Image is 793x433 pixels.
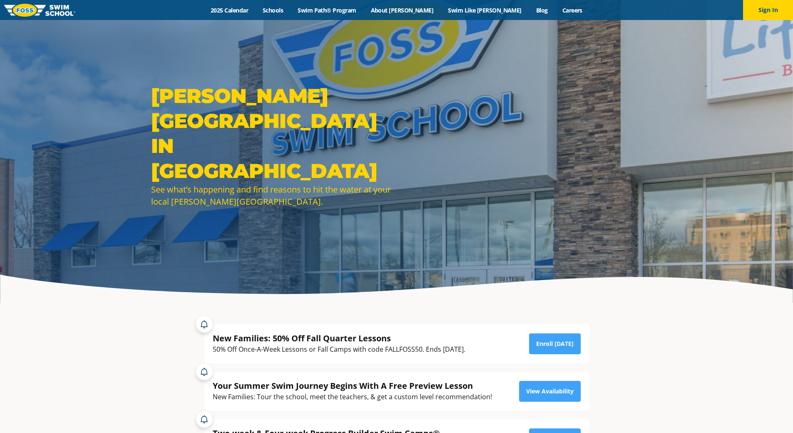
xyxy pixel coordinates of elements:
[213,391,492,403] div: New Families: Tour the school, meet the teachers, & get a custom level recommendation!
[529,6,555,14] a: Blog
[151,183,393,208] div: See what’s happening and find reasons to hit the water at your local [PERSON_NAME][GEOGRAPHIC_DATA].
[204,6,256,14] a: 2025 Calendar
[555,6,589,14] a: Careers
[529,333,581,354] a: Enroll [DATE]
[441,6,529,14] a: Swim Like [PERSON_NAME]
[291,6,363,14] a: Swim Path® Program
[363,6,441,14] a: About [PERSON_NAME]
[151,83,393,183] h1: [PERSON_NAME][GEOGRAPHIC_DATA] in [GEOGRAPHIC_DATA]
[213,380,492,391] div: Your Summer Swim Journey Begins With A Free Preview Lesson
[256,6,291,14] a: Schools
[213,344,465,355] div: 50% Off Once-A-Week Lessons or Fall Camps with code FALLFOSS50. Ends [DATE].
[213,333,465,344] div: New Families: 50% Off Fall Quarter Lessons
[4,4,75,17] img: FOSS Swim School Logo
[519,381,581,402] a: View Availability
